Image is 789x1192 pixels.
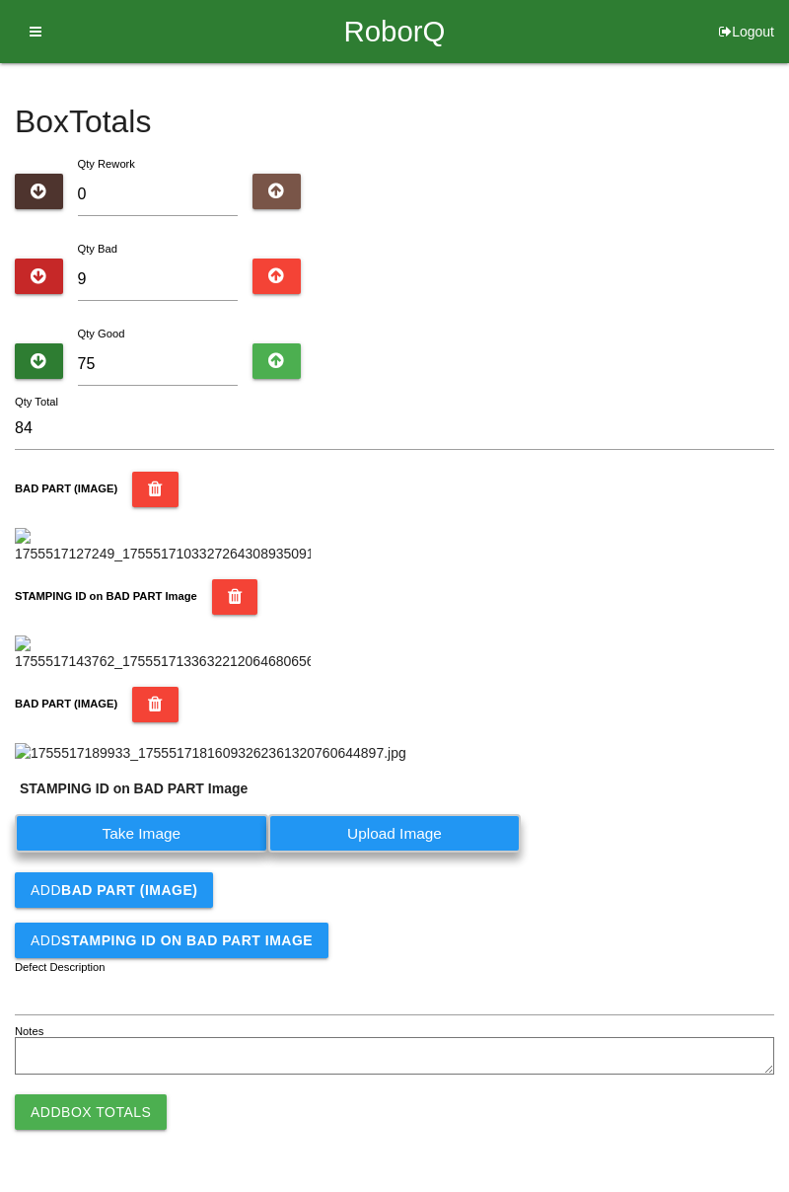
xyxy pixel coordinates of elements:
[15,698,117,709] b: BAD PART (IMAGE)
[61,882,197,898] b: BAD PART (IMAGE)
[132,472,179,507] button: BAD PART (IMAGE)
[15,483,117,494] b: BAD PART (IMAGE)
[15,590,197,602] b: STAMPING ID on BAD PART Image
[78,243,117,255] label: Qty Bad
[15,1094,167,1130] button: AddBox Totals
[15,105,774,139] h4: Box Totals
[132,687,179,722] button: BAD PART (IMAGE)
[20,781,248,796] b: STAMPING ID on BAD PART Image
[15,814,268,853] label: Take Image
[15,635,311,672] img: 1755517143762_17555171336322120646806560170643.jpg
[15,1023,43,1040] label: Notes
[15,923,328,958] button: AddSTAMPING ID on BAD PART Image
[15,743,406,764] img: 1755517189933_17555171816093262361320760644897.jpg
[268,814,522,853] label: Upload Image
[78,328,125,339] label: Qty Good
[15,528,311,564] img: 1755517127249_17555171033272643089350913575274.jpg
[61,932,313,948] b: STAMPING ID on BAD PART Image
[15,872,213,908] button: AddBAD PART (IMAGE)
[78,158,135,170] label: Qty Rework
[212,579,258,615] button: STAMPING ID on BAD PART Image
[15,959,106,976] label: Defect Description
[15,394,58,410] label: Qty Total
